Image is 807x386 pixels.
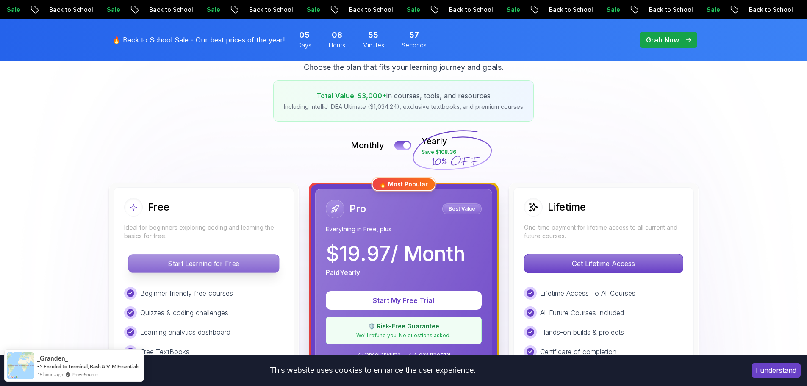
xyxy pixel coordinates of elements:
[316,92,386,100] span: Total Value: $3,000+
[524,6,582,14] p: Back to School
[336,295,471,305] p: Start My Free Trial
[331,322,476,330] p: 🛡️ Risk-Free Guarantee
[326,225,482,233] p: Everything in Free, plus
[6,361,739,380] div: This website uses cookies to enhance the user experience.
[112,35,285,45] p: 🔥 Back to School Sale - Our best prices of the year!
[326,244,465,264] p: $ 19.97 / Month
[524,223,683,240] p: One-time payment for lifetime access to all current and future courses.
[140,327,230,337] p: Learning analytics dashboard
[357,351,401,358] span: ✓ Cancel anytime
[332,29,342,41] span: 8 Hours
[297,41,311,50] span: Days
[402,41,427,50] span: Seconds
[284,103,523,111] p: Including IntelliJ IDEA Ultimate ($1,034.24), exclusive textbooks, and premium courses
[225,6,282,14] p: Back to School
[44,363,139,369] a: Enroled to Terminal, Bash & VIM Essentials
[284,91,523,101] p: in courses, tools, and resources
[349,202,366,216] h2: Pro
[282,6,309,14] p: Sale
[408,351,450,358] span: ✓ 7-day free trial
[724,6,782,14] p: Back to School
[326,267,360,278] p: Paid Yearly
[540,347,616,357] p: Certificate of completion
[548,200,586,214] h2: Lifetime
[331,332,476,339] p: We'll refund you. No questions asked.
[752,363,801,378] button: Accept cookies
[124,259,283,268] a: Start Learning for Free
[125,6,182,14] p: Back to School
[7,352,34,379] img: provesource social proof notification image
[140,347,189,357] p: Free TextBooks
[482,6,509,14] p: Sale
[382,6,409,14] p: Sale
[140,288,233,298] p: Beginner friendly free courses
[624,6,682,14] p: Back to School
[424,6,482,14] p: Back to School
[182,6,209,14] p: Sale
[304,61,504,73] p: Choose the plan that fits your learning journey and goals.
[37,363,43,369] span: ->
[329,41,345,50] span: Hours
[37,355,68,362] span: _Granden_
[524,259,683,268] a: Get Lifetime Access
[540,327,624,337] p: Hands-on builds & projects
[444,205,480,213] p: Best Value
[128,255,279,272] p: Start Learning for Free
[140,308,228,318] p: Quizzes & coding challenges
[324,6,382,14] p: Back to School
[326,291,482,310] button: Start My Free Trial
[646,35,679,45] p: Grab Now
[682,6,709,14] p: Sale
[72,371,98,378] a: ProveSource
[351,139,384,151] p: Monthly
[326,296,482,305] a: Start My Free Trial
[82,6,109,14] p: Sale
[540,288,635,298] p: Lifetime Access To All Courses
[299,29,310,41] span: 5 Days
[37,371,63,378] span: 15 hours ago
[524,254,683,273] button: Get Lifetime Access
[25,6,82,14] p: Back to School
[582,6,609,14] p: Sale
[363,41,384,50] span: Minutes
[540,308,624,318] p: All Future Courses Included
[124,223,283,240] p: Ideal for beginners exploring coding and learning the basics for free.
[148,200,169,214] h2: Free
[128,254,279,273] button: Start Learning for Free
[368,29,378,41] span: 55 Minutes
[409,29,419,41] span: 57 Seconds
